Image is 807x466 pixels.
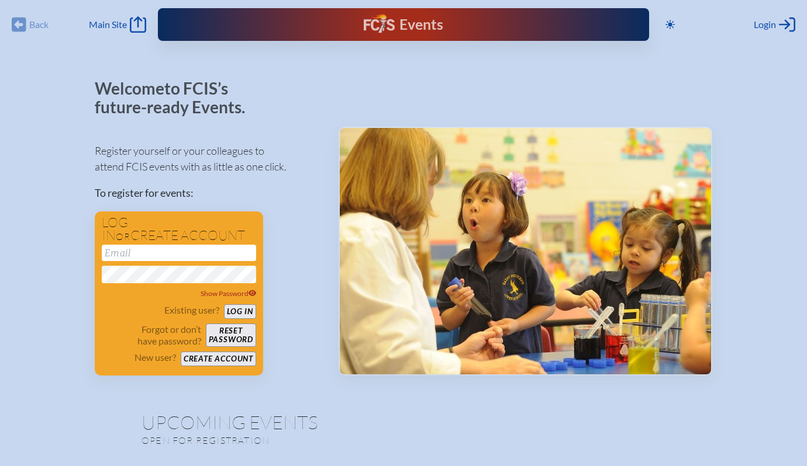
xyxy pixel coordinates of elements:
img: Events [340,128,711,374]
p: Register yourself or your colleagues to attend FCIS events with as little as one click. [95,143,320,175]
span: Login [754,19,776,30]
input: Email [102,245,256,261]
span: or [116,231,130,242]
span: Main Site [89,19,127,30]
button: Create account [181,352,256,366]
p: Open for registration [142,434,450,446]
h1: Log in create account [102,216,256,242]
button: Resetpassword [206,324,256,347]
div: FCIS Events — Future ready [299,14,508,35]
p: To register for events: [95,185,320,201]
p: Forgot or don’t have password? [102,324,201,347]
a: Main Site [89,16,146,33]
h1: Upcoming Events [142,413,665,432]
p: Welcome to FCIS’s future-ready Events. [95,79,258,116]
span: Show Password [201,289,257,298]
button: Log in [224,304,256,319]
p: New user? [134,352,176,363]
p: Existing user? [164,304,219,316]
